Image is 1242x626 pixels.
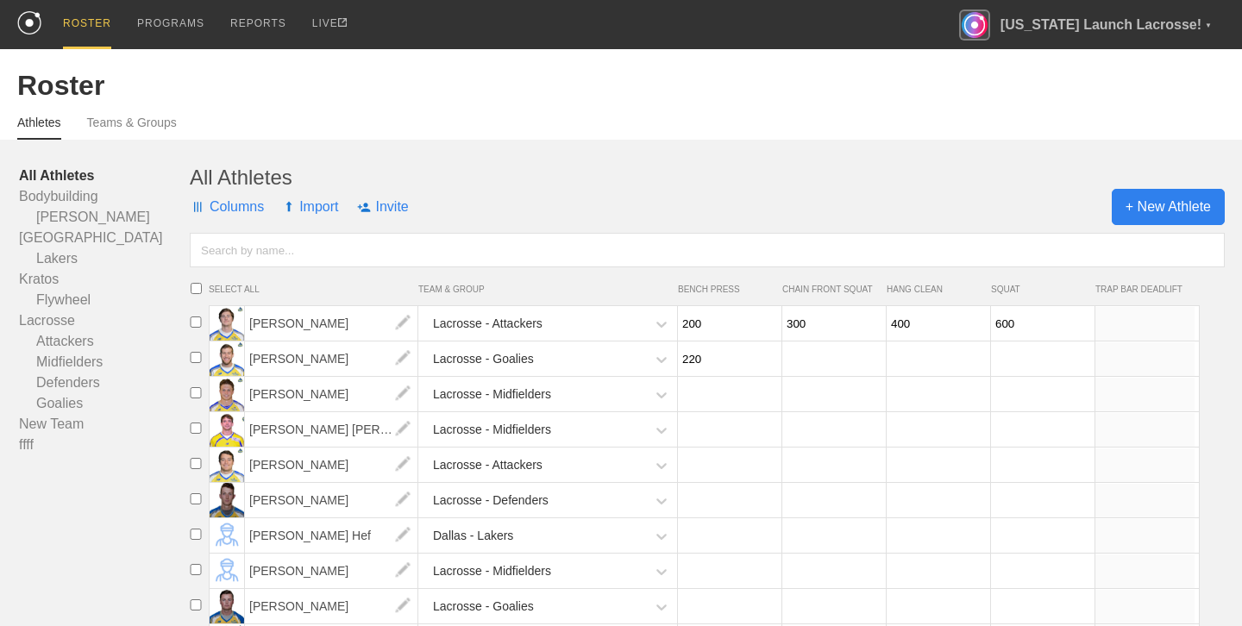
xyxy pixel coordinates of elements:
[19,414,190,435] a: New Team
[386,448,420,482] img: edit.png
[19,393,190,414] a: Goalies
[386,518,420,553] img: edit.png
[19,166,190,186] a: All Athletes
[887,285,982,294] span: HANG CLEAN
[19,352,190,372] a: Midfielders
[386,483,420,517] img: edit.png
[283,181,338,233] span: Import
[245,306,418,341] span: [PERSON_NAME]
[19,228,190,248] a: [GEOGRAPHIC_DATA]
[245,412,418,447] span: [PERSON_NAME] [PERSON_NAME]
[433,308,543,340] div: Lacrosse - Attackers
[190,166,1225,190] div: All Athletes
[386,341,420,376] img: edit.png
[433,485,549,516] div: Lacrosse - Defenders
[19,207,190,228] a: [PERSON_NAME]
[245,316,418,330] a: [PERSON_NAME]
[245,518,418,553] span: [PERSON_NAME] Hef
[959,9,990,41] img: Florida Launch Lacrosse!
[386,589,420,623] img: edit.png
[433,379,551,410] div: Lacrosse - Midfielders
[19,310,190,331] a: Lacrosse
[386,554,420,588] img: edit.png
[245,492,418,507] a: [PERSON_NAME]
[245,563,418,578] a: [PERSON_NAME]
[678,285,774,294] span: BENCH PRESS
[245,589,418,623] span: [PERSON_NAME]
[433,591,534,623] div: Lacrosse - Goalies
[245,422,418,436] a: [PERSON_NAME] [PERSON_NAME]
[386,412,420,447] img: edit.png
[418,285,678,294] span: TEAM & GROUP
[17,11,41,34] img: logo
[245,386,418,401] a: [PERSON_NAME]
[433,343,534,375] div: Lacrosse - Goalies
[1112,189,1225,225] span: + New Athlete
[245,554,418,588] span: [PERSON_NAME]
[19,290,190,310] a: Flywheel
[19,331,190,352] a: Attackers
[245,341,418,376] span: [PERSON_NAME]
[17,116,61,140] a: Athletes
[245,377,418,411] span: [PERSON_NAME]
[1095,285,1191,294] span: TRAP BAR DEADLIFT
[245,528,418,542] a: [PERSON_NAME] Hef
[19,248,190,269] a: Lakers
[991,285,1087,294] span: SQUAT
[433,414,551,446] div: Lacrosse - Midfielders
[433,555,551,587] div: Lacrosse - Midfielders
[386,377,420,411] img: edit.png
[245,483,418,517] span: [PERSON_NAME]
[386,306,420,341] img: edit.png
[1205,19,1212,33] div: ▼
[19,186,190,207] a: Bodybuilding
[245,351,418,366] a: [PERSON_NAME]
[357,181,408,233] span: Invite
[209,285,418,294] span: SELECT ALL
[190,181,264,233] span: Columns
[245,598,418,613] a: [PERSON_NAME]
[1156,543,1242,626] iframe: Chat Widget
[87,116,177,138] a: Teams & Groups
[19,269,190,290] a: Kratos
[19,435,190,455] a: ffff
[19,372,190,393] a: Defenders
[782,285,878,294] span: CHAIN FRONT SQUAT
[433,449,543,481] div: Lacrosse - Attackers
[190,233,1225,267] input: Search by name...
[17,70,1225,102] div: Roster
[433,520,513,552] div: Dallas - Lakers
[245,457,418,472] a: [PERSON_NAME]
[245,448,418,482] span: [PERSON_NAME]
